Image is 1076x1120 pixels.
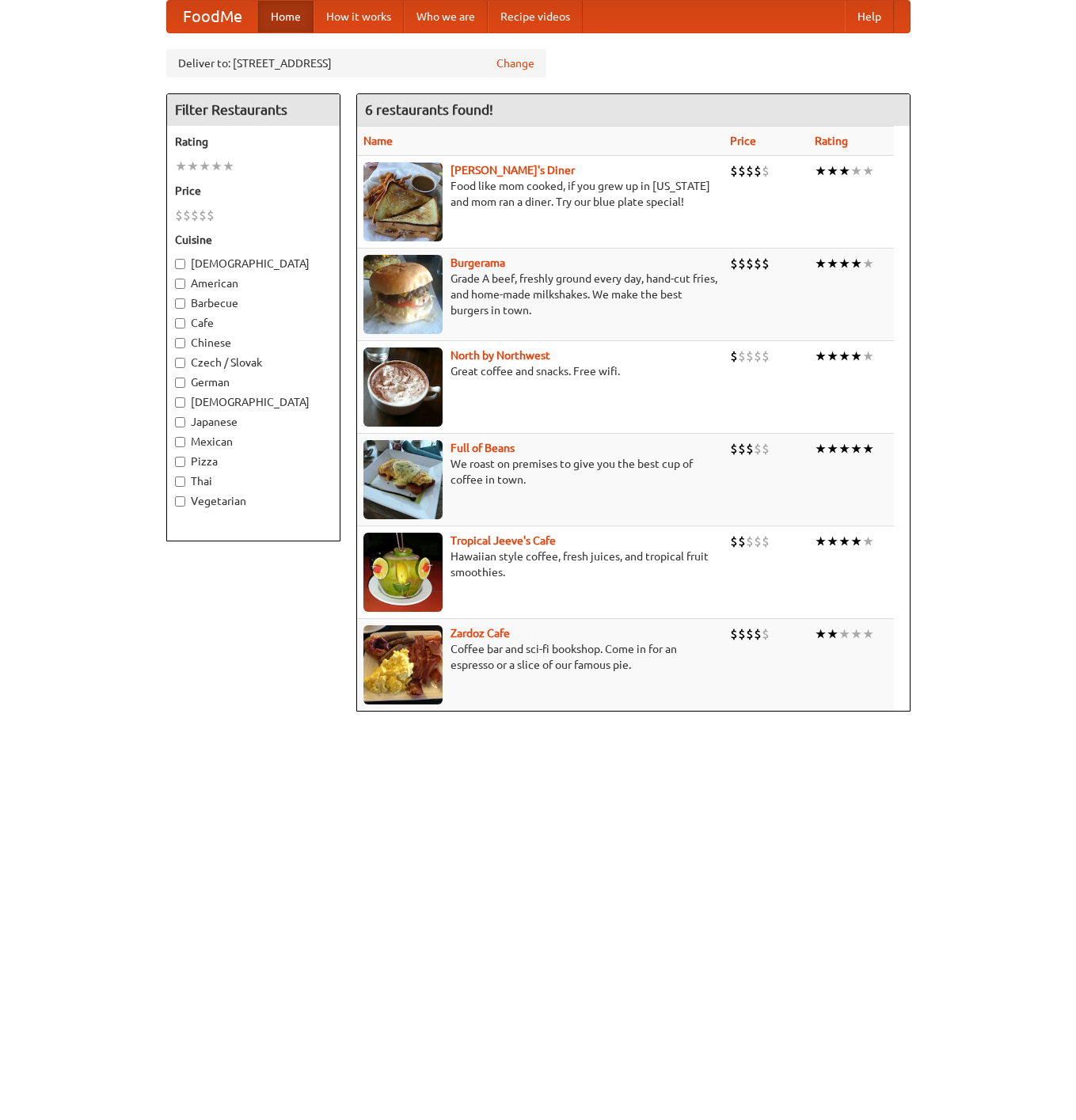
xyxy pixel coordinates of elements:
[815,347,827,365] li: ★
[167,1,258,32] a: FoodMe
[730,533,738,550] li: $
[738,162,746,180] li: $
[175,437,185,447] input: Mexican
[451,349,550,362] a: North by Northwest
[175,207,183,224] li: $
[175,338,185,348] input: Chinese
[850,162,862,180] li: ★
[451,442,515,454] a: Full of Beans
[838,347,850,365] li: ★
[175,496,185,507] input: Vegetarian
[363,347,443,427] img: north.jpg
[746,162,754,180] li: $
[363,549,717,580] p: Hawaiian style coffee, fresh juices, and tropical fruit smoothies.
[175,232,332,248] h5: Cuisine
[175,134,332,150] h5: Rating
[258,1,314,32] a: Home
[862,162,874,180] li: ★
[754,533,762,550] li: $
[827,347,838,365] li: ★
[815,162,827,180] li: ★
[738,440,746,457] li: $
[363,255,443,334] img: burgerama.jpg
[738,533,746,550] li: $
[815,625,827,643] li: ★
[827,162,838,180] li: ★
[404,1,488,32] a: Who we are
[167,94,340,126] h4: Filter Restaurants
[862,440,874,457] li: ★
[730,347,738,365] li: $
[365,102,493,117] ng-pluralize: 6 restaurants found!
[762,255,770,272] li: $
[754,625,762,643] li: $
[827,625,838,643] li: ★
[211,158,222,175] li: ★
[815,255,827,272] li: ★
[363,178,717,210] p: Food like mom cooked, if you grew up in [US_STATE] and mom ran a diner. Try our blue plate special!
[175,275,332,291] label: American
[314,1,404,32] a: How it works
[363,363,717,379] p: Great coffee and snacks. Free wifi.
[845,1,894,32] a: Help
[175,318,185,328] input: Cafe
[175,259,185,269] input: [DEMOGRAPHIC_DATA]
[850,255,862,272] li: ★
[838,255,850,272] li: ★
[762,440,770,457] li: $
[451,627,510,640] a: Zardoz Cafe
[754,255,762,272] li: $
[850,440,862,457] li: ★
[175,476,185,487] input: Thai
[191,207,199,224] li: $
[746,533,754,550] li: $
[175,394,332,410] label: [DEMOGRAPHIC_DATA]
[827,440,838,457] li: ★
[175,493,332,509] label: Vegetarian
[730,135,756,147] a: Price
[451,256,505,269] a: Burgerama
[207,207,215,224] li: $
[746,347,754,365] li: $
[451,534,556,547] b: Tropical Jeeve's Cafe
[815,533,827,550] li: ★
[175,457,185,467] input: Pizza
[754,440,762,457] li: $
[175,315,332,331] label: Cafe
[754,347,762,365] li: $
[363,440,443,519] img: beans.jpg
[762,533,770,550] li: $
[862,347,874,365] li: ★
[815,440,827,457] li: ★
[363,641,717,673] p: Coffee bar and sci-fi bookshop. Come in for an espresso or a slice of our famous pie.
[175,378,185,388] input: German
[838,162,850,180] li: ★
[762,162,770,180] li: $
[738,347,746,365] li: $
[187,158,199,175] li: ★
[175,397,185,408] input: [DEMOGRAPHIC_DATA]
[496,55,534,71] a: Change
[862,533,874,550] li: ★
[175,358,185,368] input: Czech / Slovak
[175,473,332,489] label: Thai
[738,625,746,643] li: $
[862,625,874,643] li: ★
[175,183,332,199] h5: Price
[363,456,717,488] p: We roast on premises to give you the best cup of coffee in town.
[827,255,838,272] li: ★
[199,158,211,175] li: ★
[363,533,443,612] img: jeeves.jpg
[838,440,850,457] li: ★
[175,295,332,311] label: Barbecue
[363,135,393,147] a: Name
[762,347,770,365] li: $
[730,162,738,180] li: $
[175,298,185,309] input: Barbecue
[738,255,746,272] li: $
[451,164,575,177] a: [PERSON_NAME]'s Diner
[175,414,332,430] label: Japanese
